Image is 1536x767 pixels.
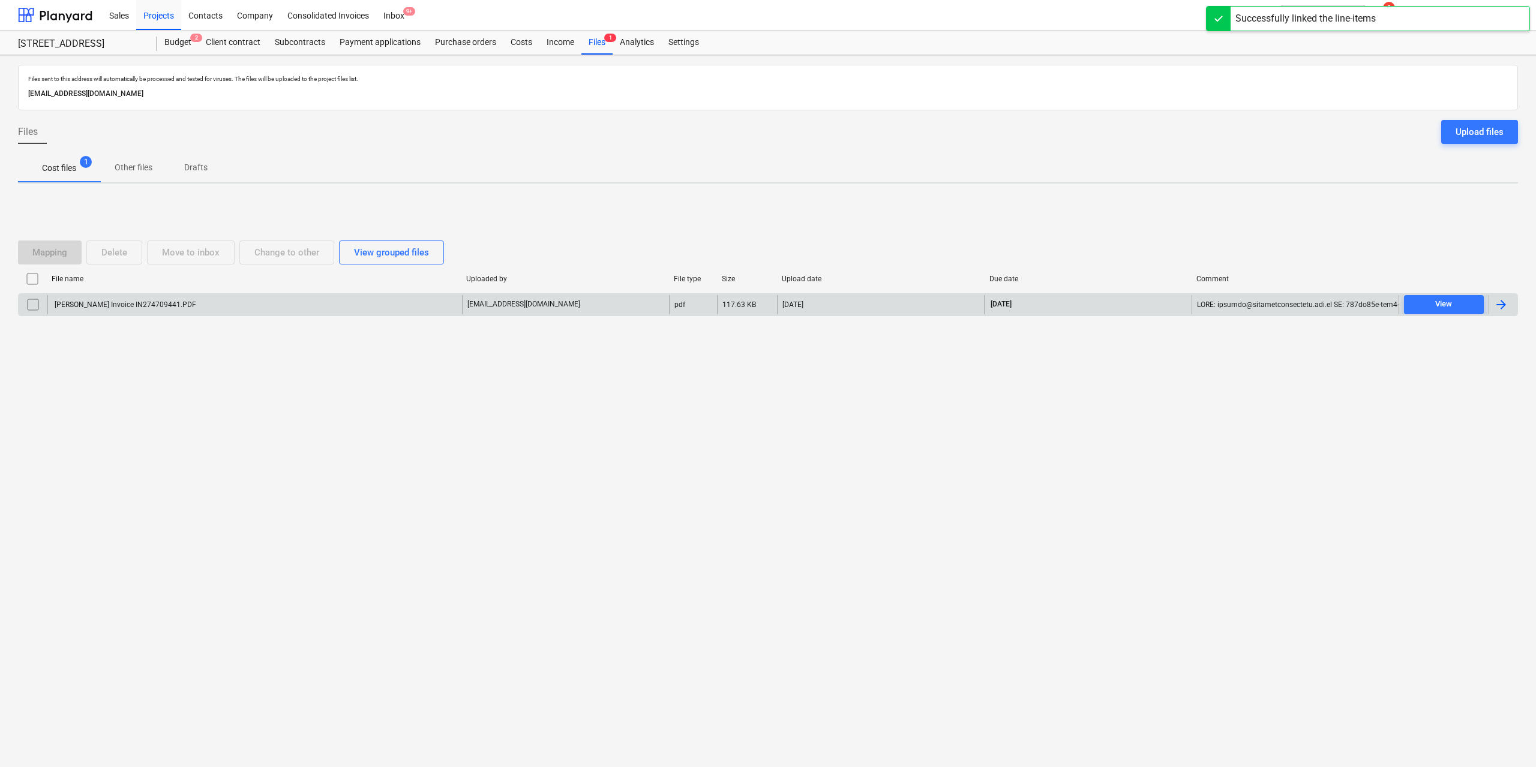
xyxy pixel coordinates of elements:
div: View grouped files [354,245,429,260]
div: [STREET_ADDRESS] [18,38,143,50]
div: Comment [1196,275,1394,283]
a: Income [539,31,581,55]
div: Upload date [782,275,980,283]
p: Other files [115,161,152,174]
p: Files sent to this address will automatically be processed and tested for viruses. The files will... [28,75,1508,83]
a: Subcontracts [268,31,332,55]
button: View [1404,295,1484,314]
a: Costs [503,31,539,55]
button: View grouped files [339,240,444,264]
a: Budget2 [157,31,199,55]
span: 1 [604,34,616,42]
iframe: Chat Widget [1476,709,1536,767]
a: Client contract [199,31,268,55]
a: Analytics [613,31,661,55]
p: [EMAIL_ADDRESS][DOMAIN_NAME] [28,88,1508,100]
button: Upload files [1441,120,1518,144]
div: Files [581,31,613,55]
div: Due date [989,275,1187,283]
div: File type [674,275,712,283]
div: Uploaded by [466,275,664,283]
div: [PERSON_NAME] Invoice IN274709441.PDF [53,300,196,309]
div: [DATE] [782,300,803,309]
a: Settings [661,31,706,55]
p: Drafts [181,161,210,174]
span: 9+ [403,7,415,16]
div: 117.63 KB [722,300,756,309]
div: Successfully linked the line-items [1235,11,1376,26]
span: Files [18,125,38,139]
a: Purchase orders [428,31,503,55]
div: pdf [674,300,685,309]
a: Payment applications [332,31,428,55]
span: 1 [80,156,92,168]
a: Files1 [581,31,613,55]
p: [EMAIL_ADDRESS][DOMAIN_NAME] [467,299,580,309]
div: Budget [157,31,199,55]
div: Size [722,275,772,283]
span: [DATE] [989,299,1013,309]
span: 2 [190,34,202,42]
div: Upload files [1456,124,1504,140]
div: File name [52,275,457,283]
div: View [1435,297,1452,311]
p: Cost files [42,162,76,175]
